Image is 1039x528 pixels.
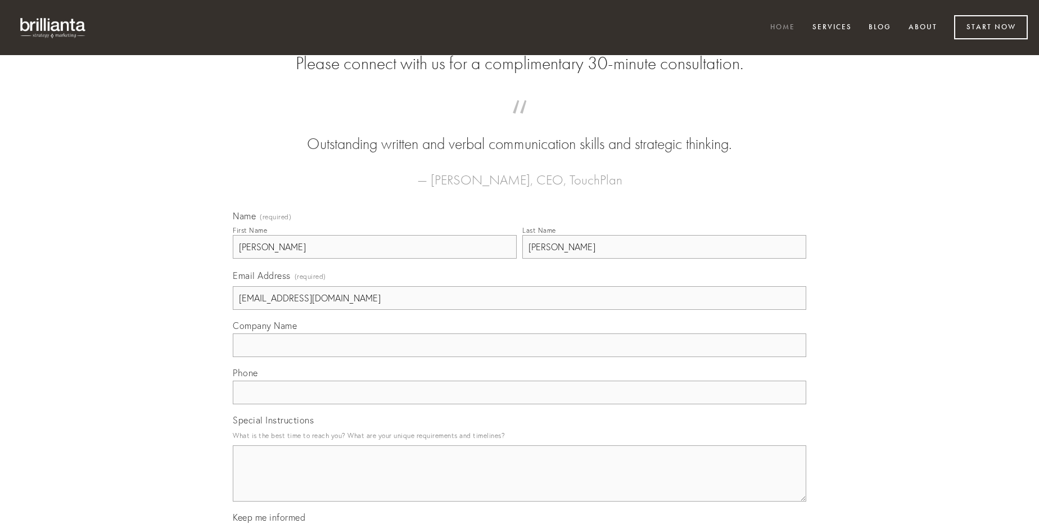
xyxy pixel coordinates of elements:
[901,19,945,37] a: About
[251,155,788,191] figcaption: — [PERSON_NAME], CEO, TouchPlan
[233,428,806,443] p: What is the best time to reach you? What are your unique requirements and timelines?
[260,214,291,220] span: (required)
[805,19,859,37] a: Services
[233,210,256,222] span: Name
[251,111,788,155] blockquote: Outstanding written and verbal communication skills and strategic thinking.
[233,53,806,74] h2: Please connect with us for a complimentary 30-minute consultation.
[522,226,556,234] div: Last Name
[233,320,297,331] span: Company Name
[233,512,305,523] span: Keep me informed
[763,19,802,37] a: Home
[861,19,898,37] a: Blog
[295,269,326,284] span: (required)
[954,15,1028,39] a: Start Now
[233,226,267,234] div: First Name
[11,11,96,44] img: brillianta - research, strategy, marketing
[233,414,314,426] span: Special Instructions
[233,367,258,378] span: Phone
[233,270,291,281] span: Email Address
[251,111,788,133] span: “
